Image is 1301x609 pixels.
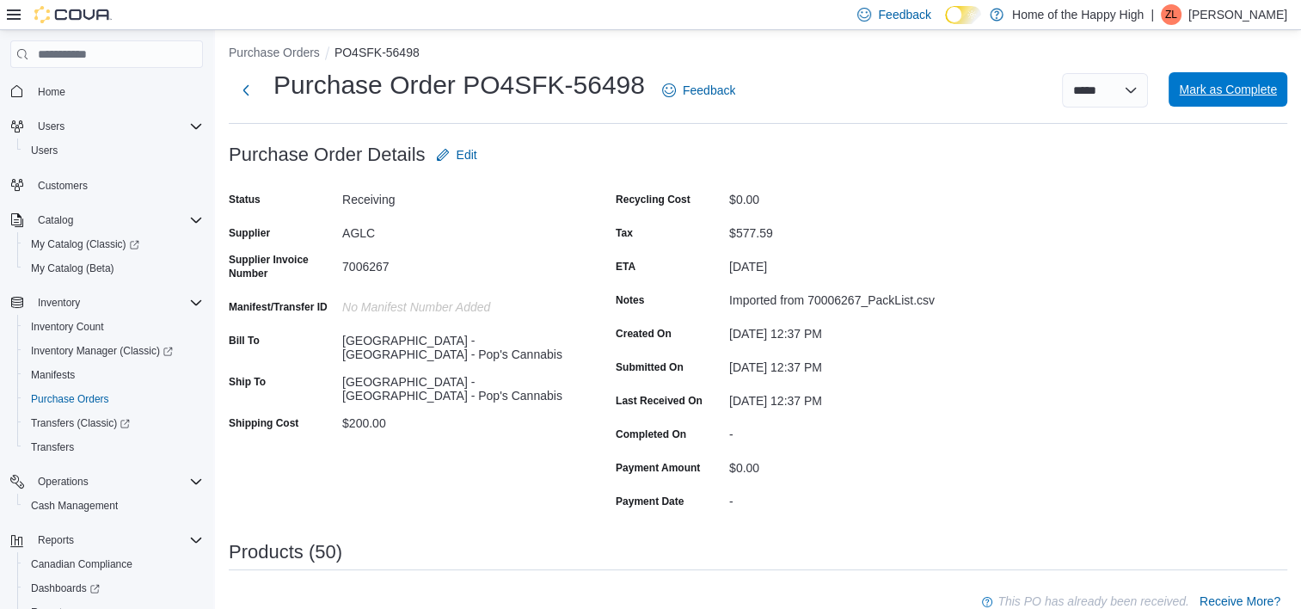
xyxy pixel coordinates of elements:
div: Receiving [342,186,573,206]
span: Feedback [878,6,930,23]
span: Reports [31,530,203,551]
label: Recycling Cost [616,193,690,206]
a: Transfers (Classic) [24,413,137,434]
a: Inventory Manager (Classic) [24,341,180,361]
a: Home [31,82,72,102]
div: No Manifest Number added [342,293,573,314]
a: My Catalog (Classic) [17,232,210,256]
button: Cash Management [17,494,210,518]
span: Reports [38,533,74,547]
span: Transfers (Classic) [31,416,130,430]
span: Transfers (Classic) [24,413,203,434]
div: [DATE] [729,253,960,274]
div: 7006267 [342,253,573,274]
button: Operations [31,471,95,492]
h3: Purchase Order Details [229,145,426,165]
span: Inventory [31,292,203,313]
span: Inventory Manager (Classic) [24,341,203,361]
button: Users [17,138,210,163]
a: Cash Management [24,495,125,516]
label: ETA [616,260,635,274]
span: Cash Management [24,495,203,516]
span: Dashboards [31,581,100,595]
p: [PERSON_NAME] [1188,4,1287,25]
label: Submitted On [616,360,684,374]
h3: Products (50) [229,542,342,563]
span: My Catalog (Classic) [24,234,203,255]
a: Manifests [24,365,82,385]
span: Purchase Orders [24,389,203,409]
button: Home [3,78,210,103]
span: Cash Management [31,499,118,513]
span: Home [31,80,203,101]
a: Dashboards [17,576,210,600]
span: Users [24,140,203,161]
div: - [729,488,960,508]
p: | [1151,4,1154,25]
span: Inventory Count [24,317,203,337]
div: $200.00 [342,409,573,430]
span: My Catalog (Classic) [31,237,139,251]
div: Imported from 70006267_PackList.csv [729,286,960,307]
span: Inventory Count [31,320,104,334]
label: Status [229,193,261,206]
span: Home [38,85,65,99]
button: My Catalog (Beta) [17,256,210,280]
a: My Catalog (Classic) [24,234,146,255]
label: Created On [616,327,672,341]
span: Transfers [24,437,203,458]
a: Canadian Compliance [24,554,139,575]
label: Shipping Cost [229,416,298,430]
span: Mark as Complete [1179,81,1277,98]
button: Mark as Complete [1169,72,1287,107]
span: Users [38,120,64,133]
span: Transfers [31,440,74,454]
a: Purchase Orders [24,389,116,409]
a: Dashboards [24,578,107,599]
button: Purchase Orders [17,387,210,411]
button: Purchase Orders [229,46,320,59]
span: Dark Mode [945,24,946,25]
button: Reports [3,528,210,552]
button: Edit [429,138,484,172]
button: Catalog [3,208,210,232]
span: Inventory [38,296,80,310]
label: Manifest/Transfer ID [229,300,328,314]
span: Manifests [31,368,75,382]
span: Customers [31,175,203,196]
span: Catalog [38,213,73,227]
button: Next [229,73,263,108]
label: Payment Amount [616,461,700,475]
div: $577.59 [729,219,960,240]
label: Supplier Invoice Number [229,253,335,280]
button: Catalog [31,210,80,231]
nav: An example of EuiBreadcrumbs [229,44,1287,65]
button: Inventory Count [17,315,210,339]
button: Manifests [17,363,210,387]
div: $0.00 [729,454,960,475]
button: Inventory [3,291,210,315]
button: Transfers [17,435,210,459]
label: Payment Date [616,495,684,508]
a: Transfers [24,437,81,458]
label: Last Received On [616,394,703,408]
div: [DATE] 12:37 PM [729,387,960,408]
span: Operations [31,471,203,492]
span: Operations [38,475,89,489]
button: PO4SFK-56498 [334,46,420,59]
label: Supplier [229,226,270,240]
a: Customers [31,175,95,196]
button: Users [3,114,210,138]
p: Home of the Happy High [1012,4,1144,25]
div: $0.00 [729,186,960,206]
button: Canadian Compliance [17,552,210,576]
span: Customers [38,179,88,193]
span: ZL [1165,4,1177,25]
label: Notes [616,293,644,307]
span: Inventory Manager (Classic) [31,344,173,358]
label: Completed On [616,428,686,441]
label: Ship To [229,375,266,389]
button: Operations [3,470,210,494]
div: [GEOGRAPHIC_DATA] - [GEOGRAPHIC_DATA] - Pop's Cannabis [342,368,573,403]
span: Manifests [24,365,203,385]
